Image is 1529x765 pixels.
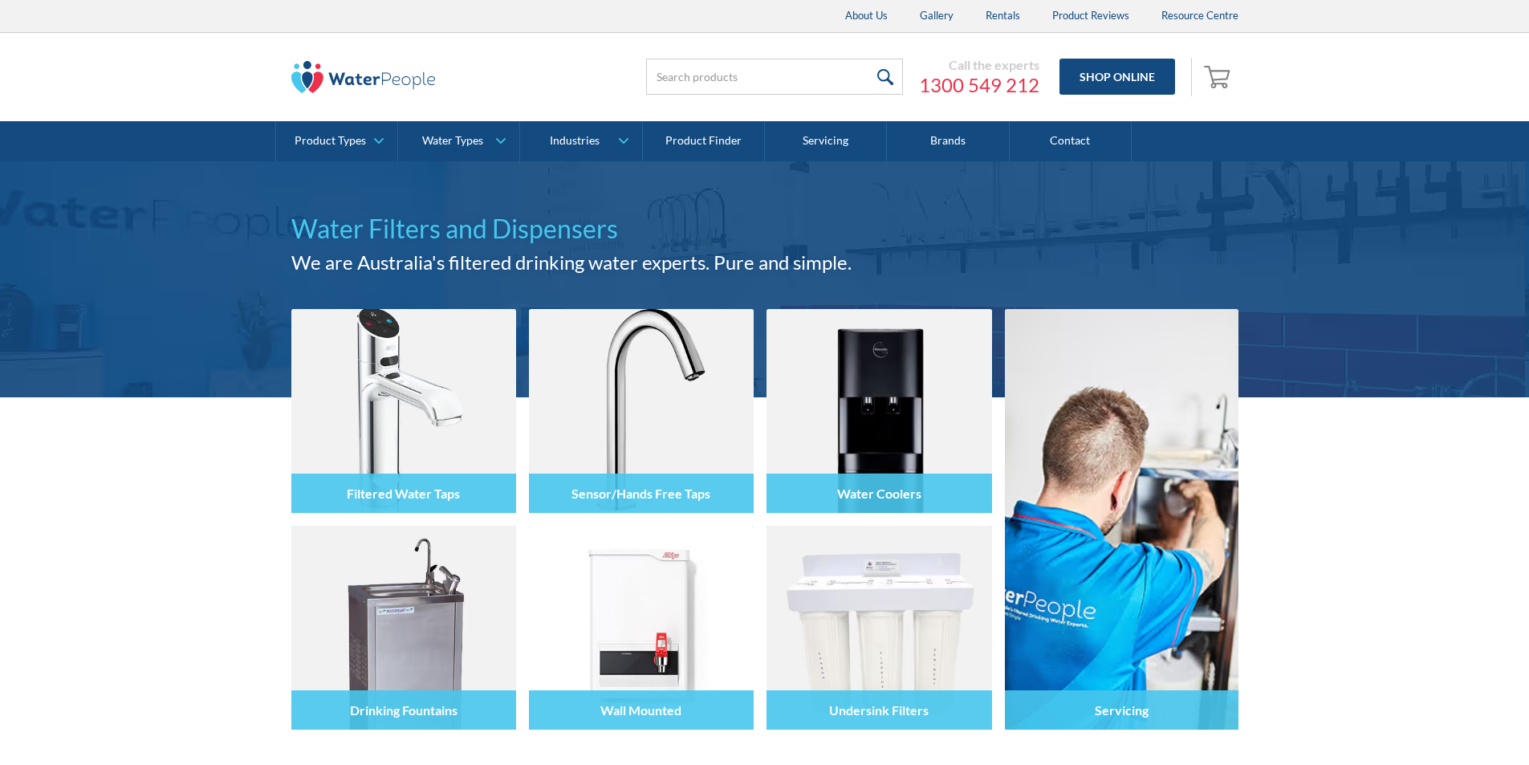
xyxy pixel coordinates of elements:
img: Water Coolers [767,309,991,513]
img: Sensor/Hands Free Taps [529,309,754,513]
div: Industries [550,134,600,148]
img: Undersink Filters [767,526,991,730]
div: Water Types [422,134,483,148]
div: Product Types [295,134,366,148]
img: Filtered Water Taps [291,309,516,513]
input: Search products [646,59,903,95]
a: Product Types [276,121,397,161]
a: Water Types [398,121,519,161]
a: 1300 549 212 [919,73,1039,97]
a: Servicing [1005,309,1238,730]
img: Wall Mounted [529,526,754,730]
h4: Undersink Filters [829,702,929,718]
img: The Water People [291,61,436,93]
img: shopping cart [1204,63,1234,89]
h4: Wall Mounted [600,702,681,718]
a: Contact [1010,121,1132,161]
a: Brands [887,121,1009,161]
a: Open empty cart [1200,58,1238,96]
img: Drinking Fountains [291,526,516,730]
a: Servicing [765,121,887,161]
h4: Water Coolers [837,486,921,501]
h4: Servicing [1095,702,1149,718]
div: Call the experts [919,57,1039,73]
a: Product Finder [643,121,765,161]
a: Industries [520,121,641,161]
a: Shop Online [1059,59,1175,95]
h4: Filtered Water Taps [347,486,460,501]
h4: Sensor/Hands Free Taps [571,486,710,501]
h4: Drinking Fountains [350,702,457,718]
